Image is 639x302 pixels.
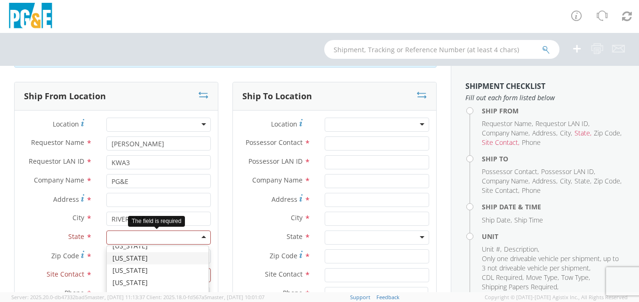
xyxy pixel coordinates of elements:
span: City [560,176,571,185]
li: , [482,254,623,273]
span: Possessor Contact [482,167,537,176]
span: Phone [522,186,541,195]
span: Company Name [482,128,528,137]
span: Possessor Contact [246,138,303,147]
li: , [560,128,572,138]
span: Company Name [252,175,303,184]
a: Support [350,294,370,301]
span: Requestor LAN ID [535,119,588,128]
div: [US_STATE] [107,264,208,277]
span: Ship Date [482,215,511,224]
span: Address [532,176,556,185]
span: master, [DATE] 10:01:07 [207,294,264,301]
span: Possessor LAN ID [248,157,303,166]
h4: Ship To [482,155,625,162]
div: [US_STATE] [107,240,208,252]
span: City [560,128,571,137]
li: , [575,128,591,138]
h4: Ship From [482,107,625,114]
li: , [482,167,539,176]
span: Ship Time [514,215,543,224]
div: [US_STATE] [107,277,208,289]
span: Copyright © [DATE]-[DATE] Agistix Inc., All Rights Reserved [485,294,628,301]
span: Only one driveable vehicle per shipment, up to 3 not driveable vehicle per shipment [482,254,619,272]
span: State [287,232,303,241]
strong: Shipment Checklist [465,81,545,91]
h3: Ship To Location [242,92,312,101]
span: Shipping Papers Required [482,282,557,291]
span: Company Name [34,175,84,184]
li: , [482,176,530,186]
span: Site Contact [482,186,518,195]
span: Move Type [526,273,558,282]
img: pge-logo-06675f144f4cfa6a6814.png [7,3,54,31]
span: Client: 2025.18.0-fd567a5 [146,294,264,301]
span: Location [271,119,297,128]
span: Fill out each form listed below [465,93,625,103]
li: , [482,282,559,292]
li: , [594,176,622,186]
span: State [68,232,84,241]
span: Site Contact [265,270,303,278]
input: Shipment, Tracking or Reference Number (at least 4 chars) [324,40,559,59]
li: , [504,245,539,254]
span: Phone [522,138,541,147]
span: Address [532,128,556,137]
h3: Ship From Location [24,92,106,101]
li: , [482,273,524,282]
h4: Unit [482,233,625,240]
span: Site Contact [47,270,84,278]
span: State [575,128,590,137]
li: , [482,128,530,138]
li: , [532,176,558,186]
li: , [575,176,591,186]
span: Address [272,195,297,204]
h4: Ship Date & Time [482,203,625,210]
li: , [526,273,559,282]
li: , [482,138,519,147]
a: Feedback [376,294,399,301]
span: State [575,176,590,185]
span: Zip Code [594,176,620,185]
div: The field is required [128,216,185,227]
li: , [482,119,533,128]
li: , [482,215,512,225]
span: Phone [283,288,303,297]
span: Phone [64,288,84,297]
span: Site Contact [482,138,518,147]
span: Company Name [482,176,528,185]
li: , [482,186,519,195]
li: , [482,245,502,254]
span: City [72,213,84,222]
li: , [561,273,590,282]
div: [US_STATE] [107,289,208,301]
span: Zip Code [270,251,297,260]
span: Requestor LAN ID [29,157,84,166]
li: , [535,119,590,128]
span: Tow Type [561,273,589,282]
span: Possessor LAN ID [541,167,594,176]
span: Server: 2025.20.0-db47332bad5 [11,294,145,301]
span: Unit # [482,245,500,254]
span: City [291,213,303,222]
span: Zip Code [594,128,620,137]
span: Address [53,195,79,204]
li: , [560,176,572,186]
span: master, [DATE] 11:13:37 [88,294,145,301]
span: Zip Code [51,251,79,260]
li: , [532,128,558,138]
span: CDL Required [482,273,522,282]
li: , [594,128,622,138]
li: , [541,167,595,176]
span: Requestor Name [31,138,84,147]
div: [US_STATE] [107,252,208,264]
span: Location [53,119,79,128]
span: Requestor Name [482,119,532,128]
span: Description [504,245,538,254]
